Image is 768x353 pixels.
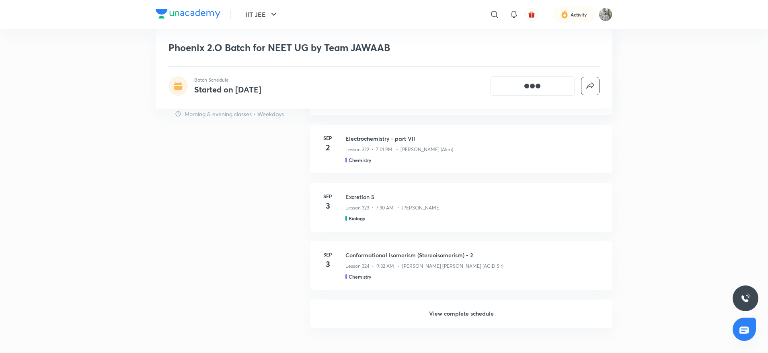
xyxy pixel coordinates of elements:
[345,204,441,211] p: Lesson 323 • 7:30 AM • [PERSON_NAME]
[741,293,750,303] img: ttu
[320,251,336,258] h6: Sep
[320,193,336,200] h6: Sep
[599,8,612,21] img: Koushik Dhenki
[349,273,371,280] h5: Chemistry
[345,193,603,201] h3: Excretion 5
[345,134,603,143] h3: Electrochemistry - part VII
[345,251,603,259] h3: Conformational Isomerism (Stereoisomerism) - 2
[310,241,612,300] a: Sep3Conformational Isomerism (Stereoisomerism) - 2Lesson 324 • 9:32 AM • [PERSON_NAME] [PERSON_NA...
[185,110,284,118] p: Morning & evening classes • Weekdays
[310,125,612,183] a: Sep2Electrochemistry - part VIILesson 322 • 7:01 PM • [PERSON_NAME] (Akm)Chemistry
[320,142,336,154] h4: 2
[156,9,220,18] img: Company Logo
[320,258,336,270] h4: 3
[156,9,220,21] a: Company Logo
[345,146,453,153] p: Lesson 322 • 7:01 PM • [PERSON_NAME] (Akm)
[240,6,283,23] button: IIT JEE
[320,200,336,212] h4: 3
[320,134,336,142] h6: Sep
[349,156,371,164] h5: Chemistry
[310,183,612,241] a: Sep3Excretion 5Lesson 323 • 7:30 AM • [PERSON_NAME]Biology
[349,215,365,222] h5: Biology
[528,11,535,18] img: avatar
[168,42,483,53] h1: Phoenix 2.O Batch for NEET UG by Team JAWAAB
[194,84,261,95] h4: Started on [DATE]
[194,76,261,84] p: Batch Schedule
[345,263,503,270] p: Lesson 324 • 9:32 AM • [PERSON_NAME] [PERSON_NAME] (ACiD Sir)
[561,10,568,19] img: activity
[525,8,538,21] button: avatar
[490,76,575,96] button: [object Object]
[310,300,612,328] h6: View complete schedule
